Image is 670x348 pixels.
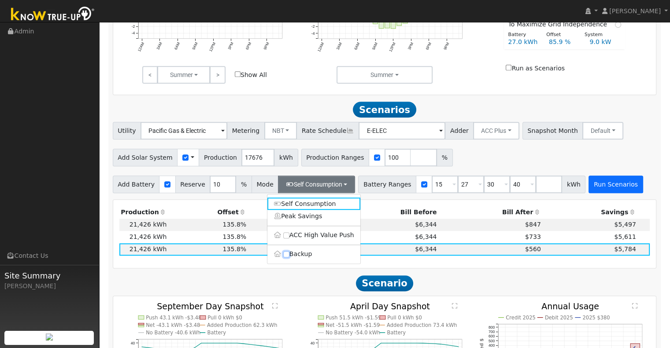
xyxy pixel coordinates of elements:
[443,41,450,50] text: 9PM
[248,343,249,344] circle: onclick=""
[168,206,248,218] th: Offset
[119,206,168,218] th: Production
[46,333,53,341] img: retrieve
[585,37,626,47] div: 9.0 kW
[207,330,226,336] text: Battery
[326,322,380,328] text: Net -51.5 kWh -$1.59
[245,41,252,50] text: 6PM
[562,176,585,193] span: kWh
[503,37,544,47] div: 27.0 kWh
[224,342,226,344] circle: onclick=""
[614,233,636,240] span: $5,611
[489,334,495,338] text: 600
[452,345,453,346] circle: onclick=""
[391,20,396,29] rect: onclick=""
[326,330,381,336] text: No Battery -54.0 kWh
[208,41,217,52] text: 12PM
[272,346,274,348] circle: onclick=""
[130,341,135,345] text: 40
[356,275,414,291] span: Scenario
[403,20,407,23] rect: onclick=""
[336,41,343,50] text: 3AM
[385,20,390,28] rect: onclick=""
[147,347,148,348] circle: onclick=""
[218,342,220,344] circle: onclick=""
[525,221,541,228] span: $847
[397,20,402,26] rect: onclick=""
[614,221,636,228] span: $5,497
[415,245,437,253] span: $6,344
[236,342,237,344] circle: onclick=""
[415,221,437,228] span: $6,344
[583,315,610,321] text: 2025 $380
[195,346,196,348] circle: onclick=""
[580,31,618,39] div: System
[609,7,661,15] span: [PERSON_NAME]
[266,345,267,347] circle: onclick=""
[416,342,418,344] circle: onclick=""
[506,65,511,70] input: Run as Scenarios
[440,343,441,344] circle: onclick=""
[119,243,168,256] td: 21,426 kWh
[119,231,168,243] td: 21,426 kWh
[131,31,135,35] text: -4
[272,303,278,309] text: 
[311,24,315,29] text: -2
[222,233,246,240] span: 135.8%
[374,347,376,348] circle: onclick=""
[248,219,340,231] td: 27 kWh
[248,231,340,243] td: 30 kWh
[4,282,94,291] div: [PERSON_NAME]
[503,31,542,39] div: Battery
[113,122,141,139] span: Utility
[283,232,289,238] input: ACC High Value Push
[544,37,585,47] div: 85.9 %
[452,303,457,309] text: 
[131,24,135,29] text: -2
[317,41,325,52] text: 12AM
[146,322,200,328] text: Net -43.1 kWh -$3.48
[175,176,211,193] span: Reserve
[236,176,252,193] span: %
[489,325,495,329] text: 800
[422,342,424,344] circle: onclick=""
[407,41,415,50] text: 3PM
[506,64,564,73] label: Run as Scenarios
[199,149,242,166] span: Production
[438,206,542,218] th: Bill After
[541,301,599,311] text: Annual Usage
[326,314,381,320] text: Push 51.5 kWh -$1.59
[142,66,158,84] a: <
[379,20,384,28] rect: onclick=""
[207,322,278,328] text: Added Production 62.3 kWh
[404,342,406,344] circle: onclick=""
[388,314,422,320] text: Pull 0 kWh $0
[141,346,142,347] circle: onclick=""
[508,20,611,29] span: To Maximize Grid Independence
[254,344,255,345] circle: onclick=""
[371,41,379,50] text: 9AM
[227,41,234,50] text: 3PM
[235,71,241,77] input: Show All
[283,251,289,257] input: Backup
[207,314,242,320] text: Pull 0 kWh $0
[445,122,474,139] span: Adder
[525,233,541,240] span: $733
[434,343,436,344] circle: onclick=""
[137,41,145,52] text: 12AM
[200,342,202,344] circle: onclick=""
[146,314,201,320] text: Push 43.1 kWh -$3.48
[614,245,636,253] span: $5,784
[601,209,628,216] span: Savings
[392,342,394,344] circle: onclick=""
[411,342,412,344] circle: onclick=""
[634,345,636,347] circle: onclick=""
[522,122,583,139] span: Snapshot Month
[415,233,437,240] span: $6,344
[425,41,432,50] text: 6PM
[386,342,388,344] circle: onclick=""
[260,345,262,346] circle: onclick=""
[157,66,210,84] button: Summer
[264,122,297,139] button: NBT
[155,41,163,50] text: 3AM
